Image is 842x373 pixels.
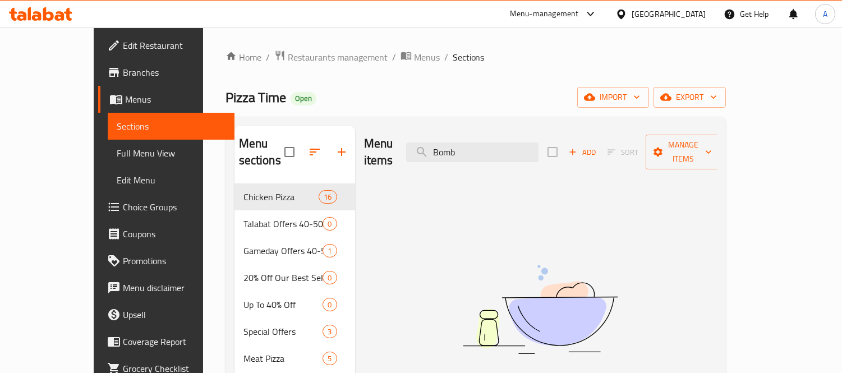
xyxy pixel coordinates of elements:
span: Manage items [655,138,712,166]
div: items [323,217,337,231]
span: Menu disclaimer [123,281,226,294]
span: Sort sections [301,139,328,165]
span: Edit Menu [117,173,226,187]
nav: breadcrumb [226,50,726,65]
button: Manage items [646,135,721,169]
span: Pizza Time [226,85,286,110]
a: Coverage Report [98,328,234,355]
span: 1 [323,246,336,256]
li: / [266,50,270,64]
span: Meat Pizza [243,352,323,365]
input: search [406,142,539,162]
span: Sections [453,50,485,64]
span: Edit Restaurant [123,39,226,52]
span: Add [567,146,597,159]
span: 20% Off Our Best Sellers [243,271,323,284]
span: Menus [125,93,226,106]
span: Restaurants management [288,50,388,64]
div: items [323,244,337,257]
button: import [577,87,649,108]
span: 16 [319,192,336,202]
button: export [654,87,726,108]
span: Chicken Pizza [243,190,319,204]
span: Up To 40% Off [243,298,323,311]
button: Add section [328,139,355,165]
div: items [323,271,337,284]
span: export [662,90,717,104]
div: Menu-management [510,7,579,21]
a: Choice Groups [98,194,234,220]
span: Select section first [600,144,646,161]
a: Promotions [98,247,234,274]
span: Gameday Offers 40-50% Off [243,244,323,257]
a: Full Menu View [108,140,234,167]
span: Promotions [123,254,226,268]
div: Meat Pizza5 [234,345,355,372]
span: Branches [123,66,226,79]
div: Special Offers3 [234,318,355,345]
a: Home [226,50,261,64]
a: Edit Menu [108,167,234,194]
span: Upsell [123,308,226,321]
a: Coupons [98,220,234,247]
a: Upsell [98,301,234,328]
span: import [586,90,640,104]
div: Open [291,92,316,105]
span: 3 [323,326,336,337]
div: [GEOGRAPHIC_DATA] [632,8,706,20]
span: Select all sections [278,140,301,164]
span: Special Offers [243,325,323,338]
div: items [323,352,337,365]
a: Restaurants management [274,50,388,65]
span: Coverage Report [123,335,226,348]
div: Up To 40% Off0 [234,291,355,318]
li: / [444,50,448,64]
span: 0 [323,273,336,283]
span: Open [291,94,316,103]
a: Menu disclaimer [98,274,234,301]
a: Menus [98,86,234,113]
div: Gameday Offers 40-50% Off1 [234,237,355,264]
span: 5 [323,353,336,364]
li: / [392,50,396,64]
div: items [319,190,337,204]
h2: Menu items [364,135,393,169]
span: Talabat Offers 40-50% [243,217,323,231]
h2: Menu sections [239,135,284,169]
span: A [823,8,827,20]
a: Edit Restaurant [98,32,234,59]
span: Choice Groups [123,200,226,214]
span: 0 [323,300,336,310]
span: Add item [564,144,600,161]
div: 20% Off Our Best Sellers0 [234,264,355,291]
span: Coupons [123,227,226,241]
a: Menus [401,50,440,65]
div: Talabat Offers 40-50%0 [234,210,355,237]
div: items [323,325,337,338]
button: Add [564,144,600,161]
span: Menus [414,50,440,64]
a: Branches [98,59,234,86]
div: Chicken Pizza16 [234,183,355,210]
span: 0 [323,219,336,229]
span: Sections [117,119,226,133]
a: Sections [108,113,234,140]
span: Full Menu View [117,146,226,160]
div: items [323,298,337,311]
